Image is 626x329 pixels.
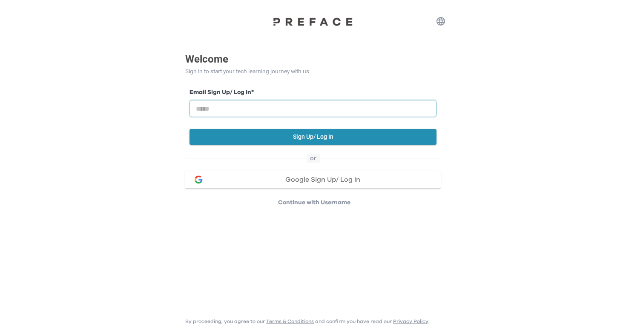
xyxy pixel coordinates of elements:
img: Preface Logo [270,17,356,26]
a: Privacy Policy [393,319,428,324]
p: Sign in to start your tech learning journey with us [185,67,441,76]
span: or [307,154,320,163]
p: Continue with Username [188,198,441,207]
img: google login [193,175,204,185]
label: Email Sign Up/ Log In * [190,88,436,97]
button: Sign Up/ Log In [190,129,436,145]
button: google loginGoogle Sign Up/ Log In [185,171,441,188]
a: Terms & Conditions [266,319,314,324]
span: Google Sign Up/ Log In [285,176,360,183]
p: By proceeding, you agree to our and confirm you have read our . [185,318,430,325]
p: Welcome [185,51,441,67]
